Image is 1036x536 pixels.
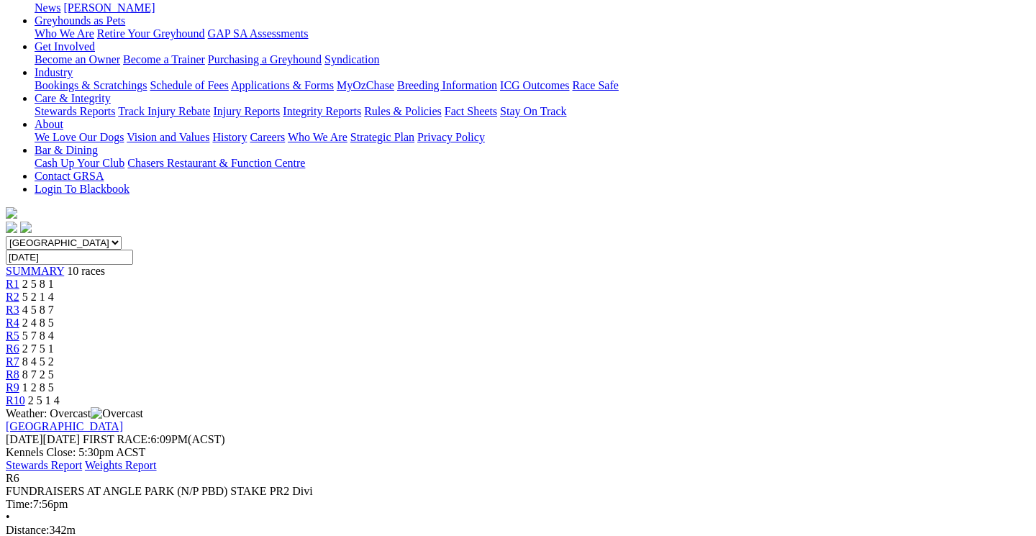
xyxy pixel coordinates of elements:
[6,511,10,523] span: •
[35,27,1030,40] div: Greyhounds as Pets
[6,524,49,536] span: Distance:
[150,79,228,91] a: Schedule of Fees
[397,79,497,91] a: Breeding Information
[6,498,33,510] span: Time:
[350,131,414,143] a: Strategic Plan
[118,105,210,117] a: Track Injury Rebate
[35,118,63,130] a: About
[208,53,322,65] a: Purchasing a Greyhound
[35,157,124,169] a: Cash Up Your Club
[123,53,205,65] a: Become a Trainer
[572,79,618,91] a: Race Safe
[500,79,569,91] a: ICG Outcomes
[250,131,285,143] a: Careers
[22,381,54,394] span: 1 2 8 5
[500,105,566,117] a: Stay On Track
[22,278,54,290] span: 2 5 8 1
[6,394,25,406] a: R10
[35,131,124,143] a: We Love Our Dogs
[288,131,347,143] a: Who We Are
[231,79,334,91] a: Applications & Forms
[35,66,73,78] a: Industry
[6,317,19,329] a: R4
[35,14,125,27] a: Greyhounds as Pets
[35,92,111,104] a: Care & Integrity
[6,472,19,484] span: R6
[83,433,150,445] span: FIRST RACE:
[6,342,19,355] a: R6
[6,250,133,265] input: Select date
[22,317,54,329] span: 2 4 8 5
[208,27,309,40] a: GAP SA Assessments
[6,446,1030,459] div: Kennels Close: 5:30pm ACST
[6,498,1030,511] div: 7:56pm
[35,53,120,65] a: Become an Owner
[22,291,54,303] span: 5 2 1 4
[35,1,60,14] a: News
[6,291,19,303] a: R2
[6,278,19,290] a: R1
[35,170,104,182] a: Contact GRSA
[35,79,1030,92] div: Industry
[20,222,32,233] img: twitter.svg
[6,420,123,432] a: [GEOGRAPHIC_DATA]
[6,407,143,419] span: Weather: Overcast
[28,394,60,406] span: 2 5 1 4
[35,79,147,91] a: Bookings & Scratchings
[6,207,17,219] img: logo-grsa-white.png
[22,342,54,355] span: 2 7 5 1
[97,27,205,40] a: Retire Your Greyhound
[127,157,305,169] a: Chasers Restaurant & Function Centre
[6,330,19,342] a: R5
[35,144,98,156] a: Bar & Dining
[35,1,1030,14] div: News & Media
[6,381,19,394] a: R9
[417,131,485,143] a: Privacy Policy
[67,265,105,277] span: 10 races
[85,459,157,471] a: Weights Report
[6,265,64,277] a: SUMMARY
[35,40,95,53] a: Get Involved
[213,105,280,117] a: Injury Reports
[6,433,80,445] span: [DATE]
[283,105,361,117] a: Integrity Reports
[35,53,1030,66] div: Get Involved
[337,79,394,91] a: MyOzChase
[35,105,115,117] a: Stewards Reports
[22,330,54,342] span: 5 7 8 4
[445,105,497,117] a: Fact Sheets
[22,355,54,368] span: 8 4 5 2
[35,131,1030,144] div: About
[22,368,54,381] span: 8 7 2 5
[6,433,43,445] span: [DATE]
[324,53,379,65] a: Syndication
[6,485,1030,498] div: FUNDRAISERS AT ANGLE PARK (N/P PBD) STAKE PR2 Divi
[6,222,17,233] img: facebook.svg
[6,459,82,471] a: Stewards Report
[35,157,1030,170] div: Bar & Dining
[35,105,1030,118] div: Care & Integrity
[83,433,225,445] span: 6:09PM(ACST)
[364,105,442,117] a: Rules & Policies
[6,355,19,368] a: R7
[6,368,19,381] a: R8
[91,407,143,420] img: Overcast
[22,304,54,316] span: 4 5 8 7
[63,1,155,14] a: [PERSON_NAME]
[127,131,209,143] a: Vision and Values
[35,183,129,195] a: Login To Blackbook
[6,304,19,316] a: R3
[212,131,247,143] a: History
[35,27,94,40] a: Who We Are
